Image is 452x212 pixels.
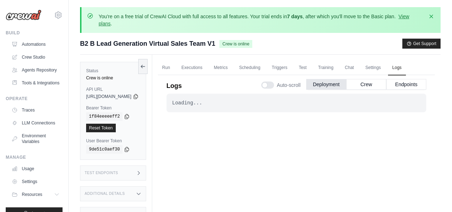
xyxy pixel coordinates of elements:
h3: Additional Details [85,192,125,196]
a: Scheduling [235,60,264,75]
label: Bearer Token [86,105,140,111]
img: Logo [6,10,41,20]
span: [URL][DOMAIN_NAME] [86,94,131,99]
a: Crew Studio [9,51,63,63]
a: Automations [9,39,63,50]
button: Resources [9,189,63,200]
div: Loading... [172,99,421,107]
a: LLM Connections [9,117,63,129]
p: Logs [167,81,182,91]
a: Test [294,60,311,75]
code: 1f84eeeeeff2 [86,112,123,121]
div: Manage [6,154,63,160]
button: Crew [346,79,386,90]
a: Executions [177,60,207,75]
span: B2 B Lead Generation Virtual Sales Team V1 [80,39,215,49]
a: Training [314,60,338,75]
a: Settings [9,176,63,187]
div: Build [6,30,63,36]
div: Crew is online [86,75,140,81]
span: Resources [22,192,42,197]
a: Usage [9,163,63,174]
label: Status [86,68,140,74]
a: Environment Variables [9,130,63,147]
button: Endpoints [386,79,426,90]
a: Run [158,60,174,75]
code: 9de51c0aef30 [86,145,123,154]
button: Deployment [306,79,346,90]
h3: Test Endpoints [85,171,118,175]
label: API URL [86,87,140,92]
a: Reset Token [86,124,116,132]
a: Logs [388,60,406,75]
div: Operate [6,96,63,102]
button: Get Support [402,39,441,49]
a: Settings [361,60,385,75]
a: Traces [9,104,63,116]
a: Triggers [268,60,292,75]
a: Metrics [210,60,232,75]
label: User Bearer Token [86,138,140,144]
p: You're on a free trial of CrewAI Cloud with full access to all features. Your trial ends in , aft... [99,13,423,27]
a: Agents Repository [9,64,63,76]
a: Chat [341,60,358,75]
span: Crew is online [219,40,252,48]
iframe: Chat Widget [416,178,452,212]
a: Tools & Integrations [9,77,63,89]
strong: 7 days [287,14,303,19]
span: Auto-scroll [277,82,300,89]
